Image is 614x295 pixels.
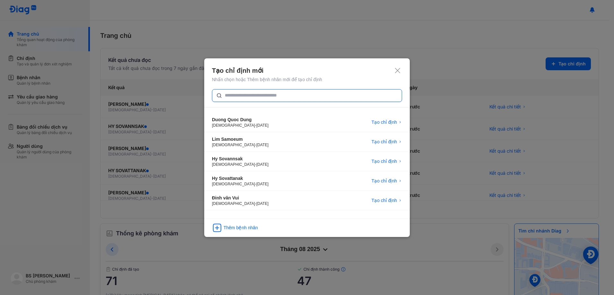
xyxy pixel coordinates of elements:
[212,136,268,142] div: Lim Samoeum
[212,143,255,147] span: [DEMOGRAPHIC_DATA]
[212,116,268,123] div: Duong Quoc Dung
[255,201,256,206] span: -
[372,178,397,184] span: Tạo chỉ định
[372,119,397,125] span: Tạo chỉ định
[256,182,268,186] span: [DATE]
[212,76,402,83] div: Nhấn chọn hoặc Thêm bệnh nhân mới để tạo chỉ định
[212,195,268,201] div: Đinh văn Vui
[372,158,397,164] span: Tạo chỉ định
[255,143,256,147] span: -
[256,143,268,147] span: [DATE]
[255,182,256,186] span: -
[372,139,397,145] span: Tạo chỉ định
[212,182,255,186] span: [DEMOGRAPHIC_DATA]
[212,156,268,162] div: Hy Sovannsak
[256,123,268,128] span: [DATE]
[212,162,255,167] span: [DEMOGRAPHIC_DATA]
[256,201,268,206] span: [DATE]
[372,197,397,204] span: Tạo chỉ định
[255,123,256,128] span: -
[212,175,268,181] div: Hy Sovattanak
[256,162,268,167] span: [DATE]
[212,123,255,128] span: [DEMOGRAPHIC_DATA]
[224,224,258,231] div: Thêm bệnh nhân
[212,66,402,75] div: Tạo chỉ định mới
[255,162,256,167] span: -
[212,201,255,206] span: [DEMOGRAPHIC_DATA]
